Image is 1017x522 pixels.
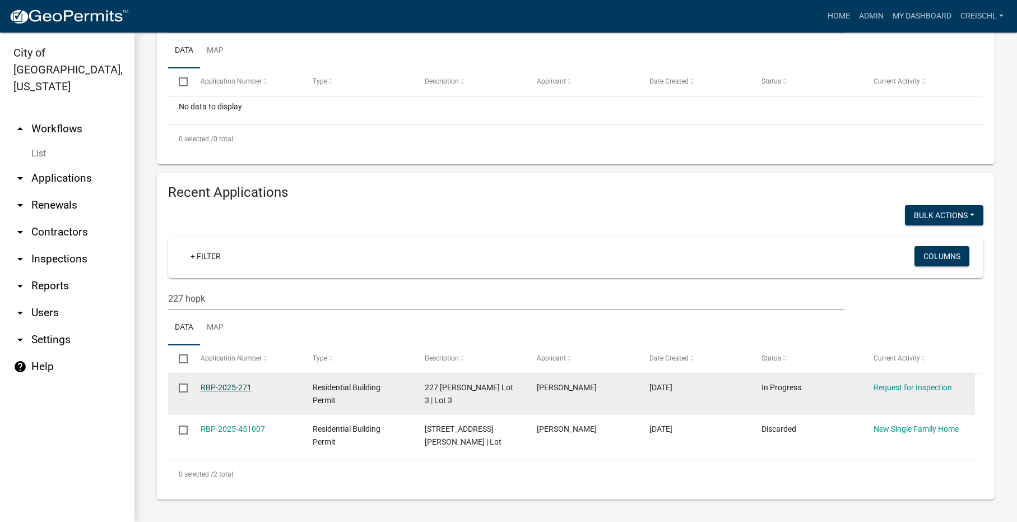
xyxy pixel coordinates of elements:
[761,354,781,362] span: Status
[302,68,414,95] datatable-header-cell: Type
[425,424,501,446] span: 227 hopkins lane jeffersonville | Lot
[201,77,262,85] span: Application Number
[168,125,983,153] div: 0 total
[874,77,920,85] span: Current Activity
[425,383,513,405] span: 227 hopkins Lot 3 | Lot 3
[179,135,213,143] span: 0 selected /
[13,198,27,212] i: arrow_drop_down
[761,424,796,433] span: Discarded
[168,345,189,372] datatable-header-cell: Select
[751,68,863,95] datatable-header-cell: Status
[179,470,213,478] span: 0 selected /
[13,333,27,347] i: arrow_drop_down
[638,68,750,95] datatable-header-cell: Date Created
[13,252,27,266] i: arrow_drop_down
[168,96,983,124] div: No data to display
[874,354,920,362] span: Current Activity
[168,33,200,69] a: Data
[537,354,566,362] span: Applicant
[13,360,27,373] i: help
[168,68,189,95] datatable-header-cell: Select
[200,33,230,69] a: Map
[201,424,265,433] a: RBP-2025-451007
[956,6,1008,27] a: creischl
[201,354,262,362] span: Application Number
[823,6,855,27] a: Home
[313,77,327,85] span: Type
[526,345,638,372] datatable-header-cell: Applicant
[649,424,672,433] span: 07/17/2025
[649,383,672,392] span: 07/17/2025
[751,345,863,372] datatable-header-cell: Status
[414,68,526,95] datatable-header-cell: Description
[13,172,27,185] i: arrow_drop_down
[905,205,983,225] button: Bulk Actions
[874,424,959,433] a: New Single Family Home
[13,306,27,320] i: arrow_drop_down
[201,383,252,392] a: RBP-2025-271
[638,345,750,372] datatable-header-cell: Date Created
[863,345,975,372] datatable-header-cell: Current Activity
[168,460,983,488] div: 2 total
[13,279,27,293] i: arrow_drop_down
[914,246,969,266] button: Columns
[863,68,975,95] datatable-header-cell: Current Activity
[425,77,459,85] span: Description
[313,424,380,446] span: Residential Building Permit
[537,383,597,392] span: James Johns
[168,287,844,310] input: Search for applications
[313,354,327,362] span: Type
[425,354,459,362] span: Description
[189,68,301,95] datatable-header-cell: Application Number
[649,77,689,85] span: Date Created
[761,383,801,392] span: In Progress
[761,77,781,85] span: Status
[189,345,301,372] datatable-header-cell: Application Number
[182,246,230,266] a: + Filter
[200,310,230,346] a: Map
[537,77,566,85] span: Applicant
[855,6,888,27] a: Admin
[168,310,200,346] a: Data
[874,383,952,392] a: Request for Inspection
[888,6,956,27] a: My Dashboard
[313,383,380,405] span: Residential Building Permit
[168,184,983,201] h4: Recent Applications
[537,424,597,433] span: James Johns
[13,122,27,136] i: arrow_drop_up
[302,345,414,372] datatable-header-cell: Type
[13,225,27,239] i: arrow_drop_down
[649,354,689,362] span: Date Created
[526,68,638,95] datatable-header-cell: Applicant
[414,345,526,372] datatable-header-cell: Description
